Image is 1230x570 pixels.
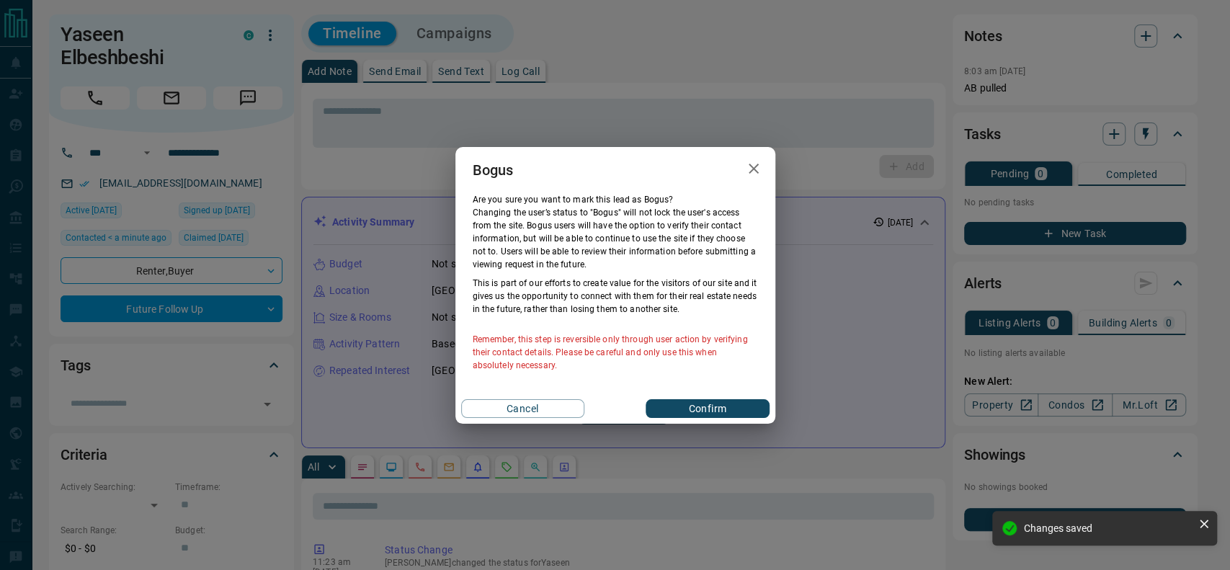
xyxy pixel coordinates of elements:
div: Changes saved [1024,522,1193,534]
p: Remember, this step is reversible only through user action by verifying their contact details. Pl... [473,333,758,372]
button: Confirm [646,399,769,418]
button: Cancel [461,399,584,418]
p: Are you sure you want to mark this lead as Bogus ? [473,193,758,206]
h2: Bogus [455,147,531,193]
p: Changing the user’s status to "Bogus" will not lock the user's access from the site. Bogus users ... [473,206,758,271]
p: This is part of our efforts to create value for the visitors of our site and it gives us the oppo... [473,277,758,316]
